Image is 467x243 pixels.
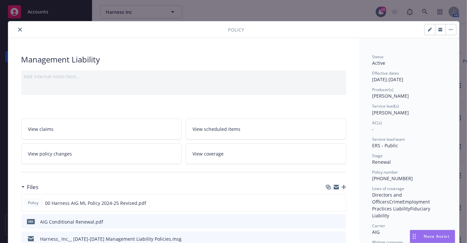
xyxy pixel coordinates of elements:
span: AC(s) [372,120,382,126]
span: Producer(s) [372,87,394,92]
span: Lines of coverage [372,186,405,191]
a: View policy changes [21,143,182,164]
span: Nova Assist [424,233,450,239]
button: preview file [338,235,344,242]
span: Stage [372,153,383,158]
span: Renewal [372,159,391,165]
div: Files [21,183,39,191]
span: 00 Harness AIG ML Policy 2024-25 Revised.pdf [45,200,146,207]
span: - [372,126,374,132]
a: View coverage [186,143,346,164]
span: Policy [228,26,244,33]
span: Service lead team [372,136,405,142]
span: View scheduled items [192,126,240,133]
span: Carrier [372,223,386,229]
span: Service lead(s) [372,103,399,109]
span: Fiduciary Liability [372,206,432,219]
span: View coverage [192,150,224,157]
button: download file [327,200,332,207]
a: View claims [21,119,182,139]
span: Policy [27,200,40,206]
a: View scheduled items [186,119,346,139]
h3: Files [27,183,39,191]
span: ERS - Public [372,142,398,149]
span: View claims [28,126,54,133]
button: download file [327,235,332,242]
span: Policy number [372,169,398,175]
span: Effective dates [372,70,399,76]
div: [DATE] - [DATE] [372,70,446,83]
span: Employment Practices Liability [372,199,432,212]
div: Management Liability [21,54,346,65]
div: Drag to move [410,230,418,243]
span: Status [372,54,384,60]
span: [PERSON_NAME] [372,93,409,99]
span: [PERSON_NAME] [372,109,409,116]
span: View policy changes [28,150,72,157]
span: [PHONE_NUMBER] [372,175,413,182]
div: AIG Conditional Renewal.pdf [40,218,103,225]
button: preview file [337,200,343,207]
span: Active [372,60,386,66]
button: Nova Assist [410,230,455,243]
div: Harness_ Inc__ [DATE]-[DATE] Management Liability Policies.msg [40,235,182,242]
button: preview file [338,218,344,225]
div: Add internal notes here... [24,73,344,80]
span: Crime [389,199,403,205]
button: close [16,26,24,34]
span: pdf [27,219,35,224]
span: Directors and Officers [372,192,404,205]
button: download file [327,218,332,225]
span: AIG [372,229,380,235]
